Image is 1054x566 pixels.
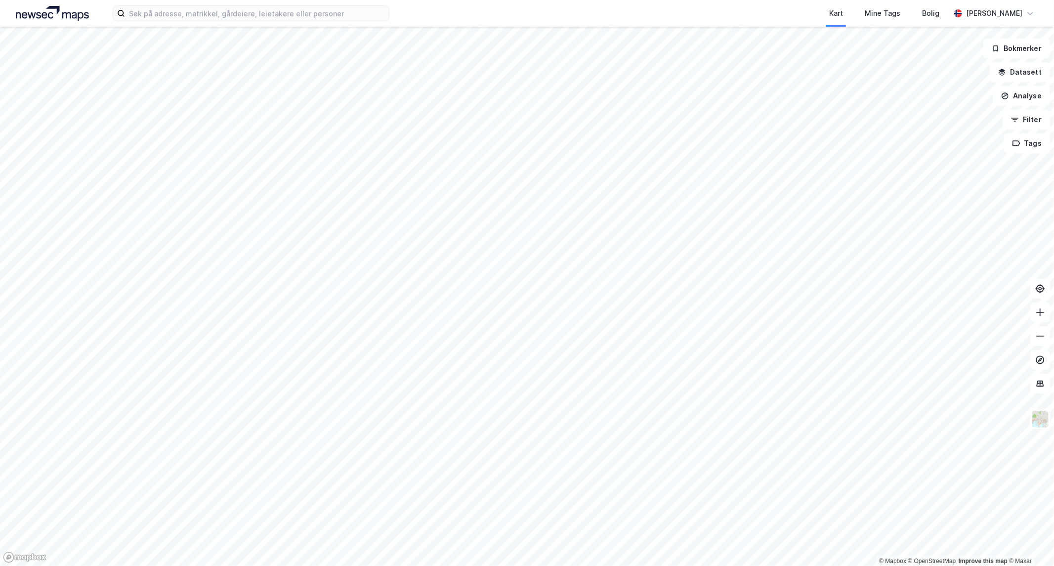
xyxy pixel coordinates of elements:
a: Mapbox [879,558,906,565]
div: Bolig [922,7,939,19]
button: Bokmerker [983,39,1050,58]
div: Kart [829,7,843,19]
a: OpenStreetMap [908,558,956,565]
input: Søk på adresse, matrikkel, gårdeiere, leietakere eller personer [125,6,389,21]
img: logo.a4113a55bc3d86da70a041830d287a7e.svg [16,6,89,21]
button: Tags [1004,133,1050,153]
iframe: Chat Widget [1005,519,1054,566]
div: Mine Tags [865,7,900,19]
button: Analyse [993,86,1050,106]
button: Filter [1003,110,1050,130]
a: Mapbox homepage [3,552,46,563]
div: Kontrollprogram for chat [1005,519,1054,566]
div: [PERSON_NAME] [966,7,1022,19]
a: Improve this map [959,558,1008,565]
img: Z [1031,410,1050,429]
button: Datasett [990,62,1050,82]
